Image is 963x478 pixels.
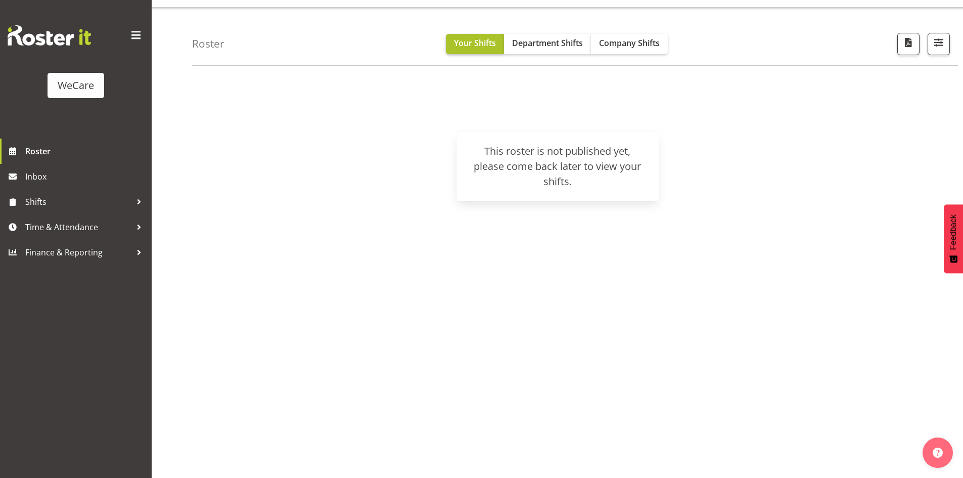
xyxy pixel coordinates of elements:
img: help-xxl-2.png [933,448,943,458]
button: Department Shifts [504,34,591,54]
button: Your Shifts [446,34,504,54]
span: Department Shifts [512,37,583,49]
button: Download a PDF of the roster according to the set date range. [897,33,920,55]
div: WeCare [58,78,94,93]
span: Roster [25,144,147,159]
button: Feedback - Show survey [944,204,963,273]
div: This roster is not published yet, please come back later to view your shifts. [469,144,647,189]
span: Company Shifts [599,37,660,49]
h4: Roster [192,38,224,50]
img: Rosterit website logo [8,25,91,46]
span: Feedback [949,214,958,250]
span: Your Shifts [454,37,496,49]
span: Time & Attendance [25,220,131,235]
button: Company Shifts [591,34,668,54]
span: Inbox [25,169,147,184]
span: Shifts [25,194,131,209]
button: Filter Shifts [928,33,950,55]
span: Finance & Reporting [25,245,131,260]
